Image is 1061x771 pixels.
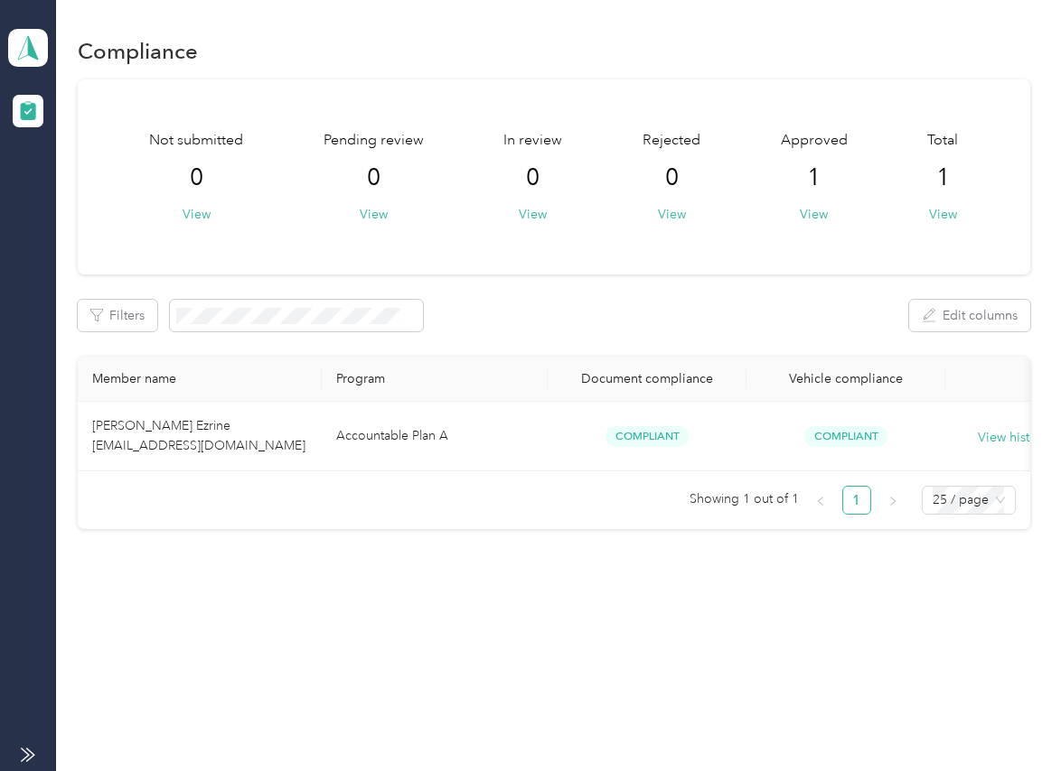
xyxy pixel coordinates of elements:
[78,357,322,402] th: Member name
[878,486,907,515] li: Next Page
[887,496,898,506] span: right
[842,486,871,515] li: 1
[933,487,1005,514] span: 25 / page
[936,163,950,192] span: 1
[519,205,547,224] button: View
[78,42,198,60] h1: Compliance
[360,205,388,224] button: View
[960,670,1061,771] iframe: Everlance-gr Chat Button Frame
[978,428,1048,448] button: View history
[92,418,305,453] span: [PERSON_NAME] Ezrine [EMAIL_ADDRESS][DOMAIN_NAME]
[800,205,828,224] button: View
[690,486,799,513] span: Showing 1 out of 1
[878,486,907,515] button: right
[761,371,931,386] div: Vehicle compliance
[149,130,243,152] span: Not submitted
[322,402,548,471] td: Accountable Plan A
[562,371,732,386] div: Document compliance
[806,486,835,515] button: left
[929,205,957,224] button: View
[781,130,848,152] span: Approved
[606,426,689,447] span: Compliant
[843,487,870,514] a: 1
[324,130,424,152] span: Pending review
[815,496,826,506] span: left
[643,130,700,152] span: Rejected
[526,163,540,192] span: 0
[922,486,1016,515] div: Page Size
[322,357,548,402] th: Program
[665,163,679,192] span: 0
[804,426,887,447] span: Compliant
[927,130,958,152] span: Total
[806,486,835,515] li: Previous Page
[183,205,211,224] button: View
[190,163,203,192] span: 0
[807,163,821,192] span: 1
[78,300,157,331] button: Filters
[909,300,1030,331] button: Edit columns
[503,130,562,152] span: In review
[367,163,380,192] span: 0
[658,205,686,224] button: View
